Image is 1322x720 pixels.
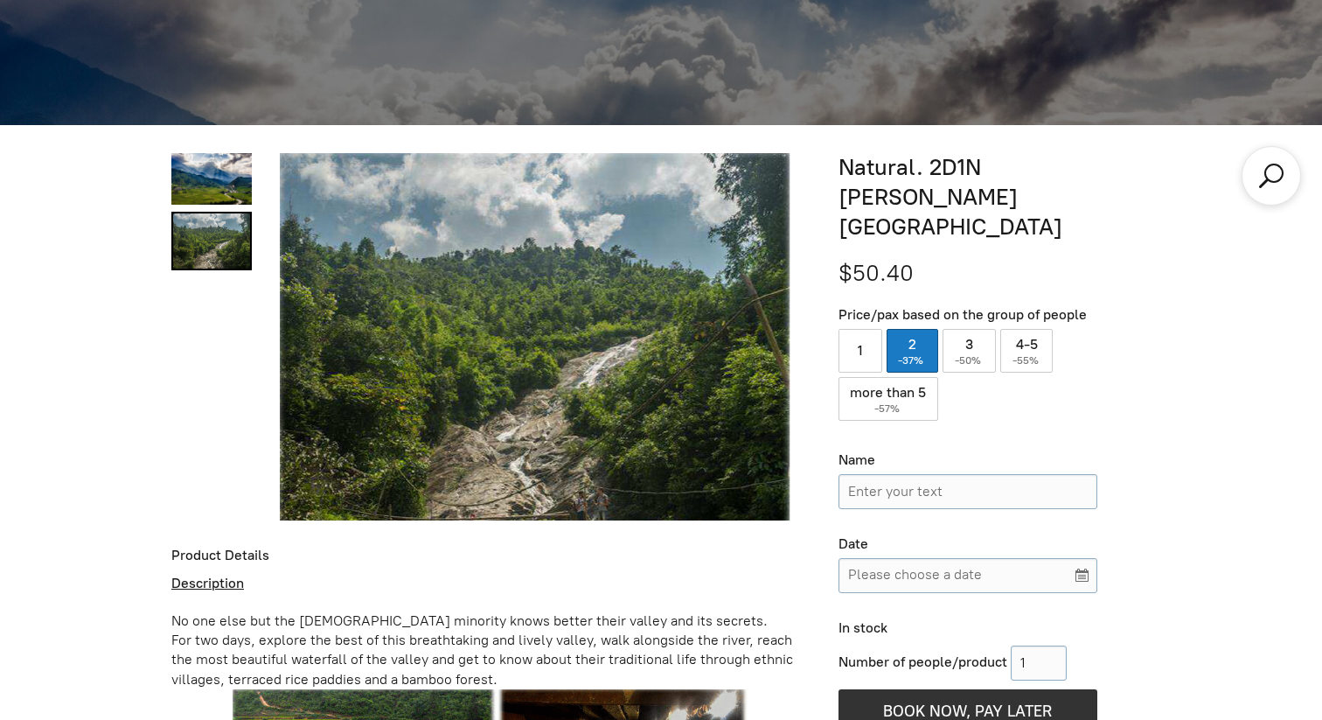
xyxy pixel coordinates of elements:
input: Please choose a date [838,558,1097,593]
input: 1 [1011,646,1067,681]
div: No one else but the [DEMOGRAPHIC_DATA] minority knows better their valley and its secrets. [171,612,811,631]
span: -50% [955,354,984,367]
u: Description [171,575,244,591]
label: 4-5 [1000,329,1054,373]
label: more than 5 [838,377,939,421]
span: -55% [1012,354,1041,367]
div: Date [838,535,1097,554]
input: Name [838,474,1097,509]
h1: Natural. 2D1N [PERSON_NAME][GEOGRAPHIC_DATA] [838,153,1151,241]
label: 1 [838,329,882,373]
div: Name [838,451,1097,470]
div: For two days, explore the best of this breathtaking and lively valley, walk alongside the river, ... [171,631,811,689]
div: Price/pax based on the group of people [838,306,1097,325]
a: Natural. 2D1N Muong Hoa Valley 0 [171,153,252,205]
a: Natural. 2D1N Muong Hoa Valley 1 [171,212,252,270]
a: Search products [1256,160,1287,192]
label: 3 [943,329,996,373]
span: -57% [874,402,902,415]
span: $50.40 [838,259,914,287]
img: Natural. 2D1N Muong Hoa Valley [280,150,790,524]
span: Number of people/product [838,654,1007,670]
span: In stock [838,619,887,636]
div: Product Details [171,547,811,565]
